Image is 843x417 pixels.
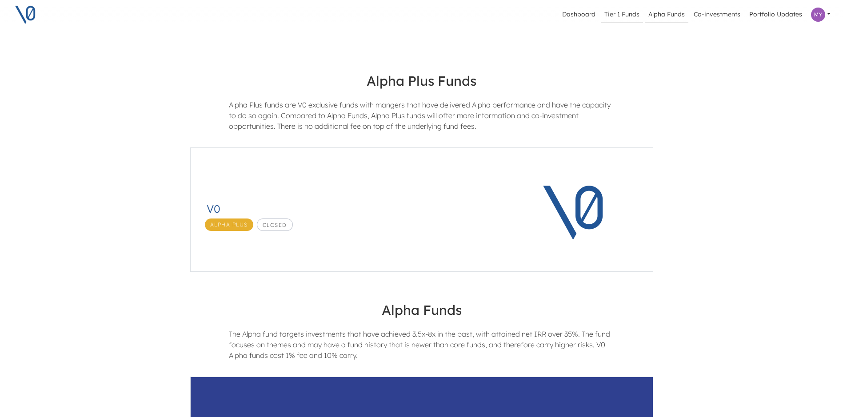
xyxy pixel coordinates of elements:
[559,6,599,23] a: Dashboard
[811,8,825,22] img: Profile
[257,218,293,231] span: Closed
[205,218,253,231] span: Alpha Plus
[746,6,806,23] a: Portfolio Updates
[183,66,661,96] h4: Alpha Plus Funds
[222,329,621,368] div: The Alpha fund targets investments that have achieved 3.5x-8x in the past, with attained net IRR ...
[188,146,655,274] a: V0Alpha PlusClosedV0
[14,4,36,26] img: V0 logo
[222,99,621,139] div: Alpha Plus funds are V0 exclusive funds with mangers that have delivered Alpha performance and ha...
[520,155,631,266] img: V0
[690,6,744,23] a: Co-investments
[601,6,643,23] a: Tier 1 Funds
[207,203,491,215] h3: V0
[183,295,661,325] h4: Alpha Funds
[645,6,688,23] a: Alpha Funds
